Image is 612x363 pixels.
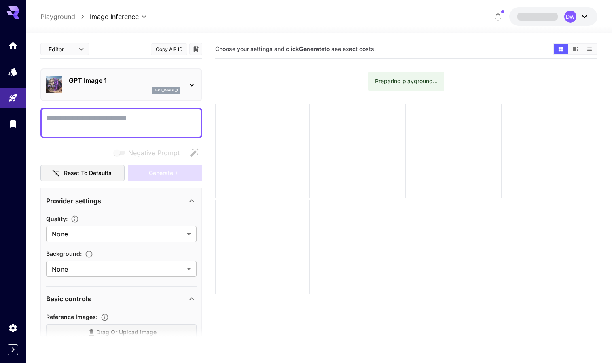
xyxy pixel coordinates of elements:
[46,294,91,304] p: Basic controls
[46,250,82,257] span: Background :
[8,344,18,355] button: Expand sidebar
[112,148,186,158] span: Negative prompts are not compatible with the selected model.
[568,44,582,54] button: Show images in video view
[46,196,101,206] p: Provider settings
[69,76,180,85] p: GPT Image 1
[509,7,597,26] button: DW
[151,43,187,55] button: Copy AIR ID
[8,67,18,77] div: Models
[46,313,97,320] span: Reference Images :
[8,119,18,129] div: Library
[192,44,199,54] button: Add to library
[215,45,376,52] span: Choose your settings and click to see exact costs.
[8,40,18,51] div: Home
[46,289,197,308] div: Basic controls
[90,12,139,21] span: Image Inference
[553,43,597,55] div: Show images in grid viewShow images in video viewShow images in list view
[52,229,184,239] span: None
[46,72,197,97] div: GPT Image 1gpt_image_1
[554,44,568,54] button: Show images in grid view
[40,12,75,21] a: Playground
[97,313,112,321] button: Upload a reference image to guide the result. This is needed for Image-to-Image or Inpainting. Su...
[375,74,438,89] div: Preparing playground...
[46,191,197,211] div: Provider settings
[299,45,324,52] b: Generate
[40,165,125,181] button: Reset to defaults
[8,93,18,103] div: Playground
[128,148,180,158] span: Negative Prompt
[8,323,18,333] div: Settings
[49,45,74,53] span: Editor
[155,87,178,93] p: gpt_image_1
[52,264,184,274] span: None
[40,12,90,21] nav: breadcrumb
[582,44,597,54] button: Show images in list view
[46,215,68,222] span: Quality :
[564,11,576,23] div: DW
